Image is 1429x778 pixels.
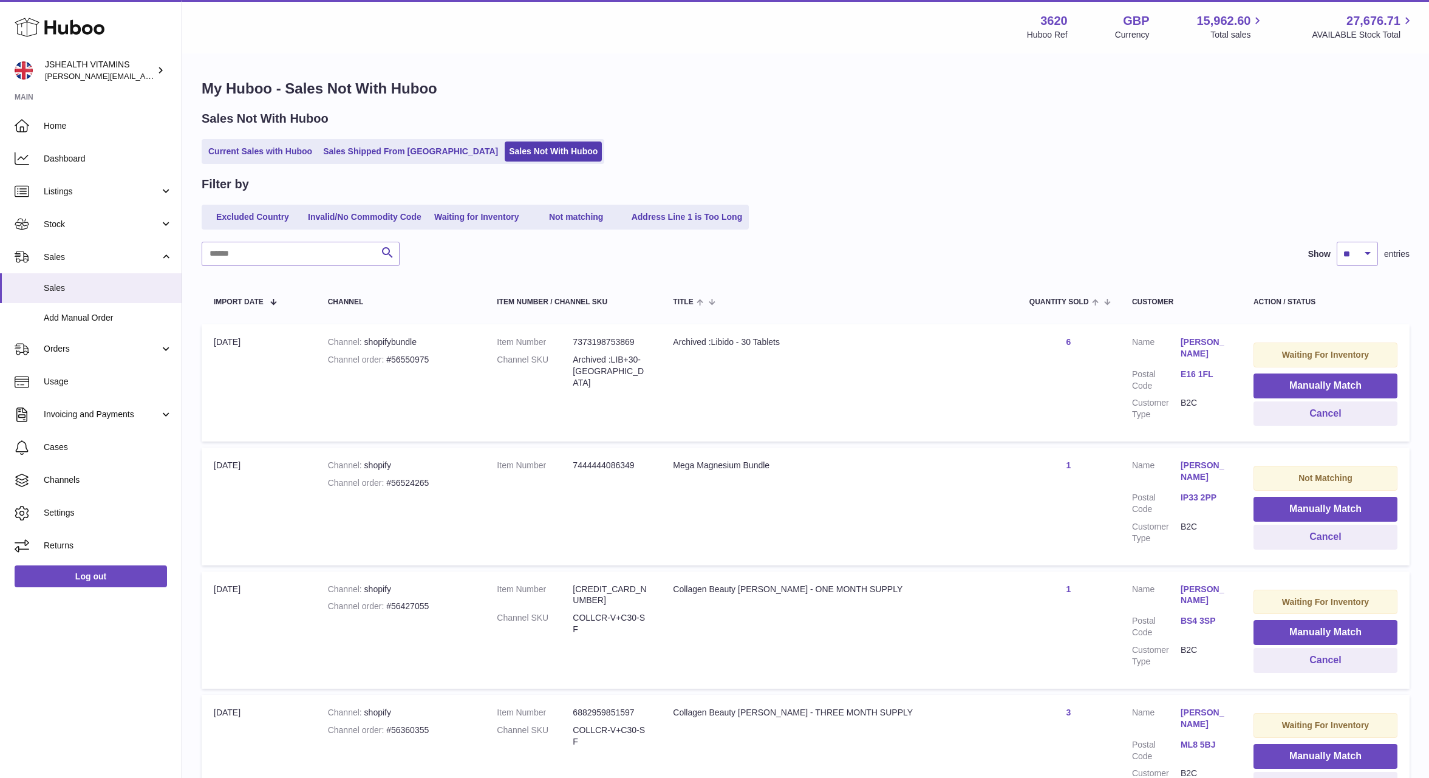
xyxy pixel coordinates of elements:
span: Import date [214,298,264,306]
strong: GBP [1123,13,1149,29]
span: entries [1384,248,1410,260]
dt: Postal Code [1132,492,1181,515]
span: Usage [44,376,172,387]
dt: Channel SKU [497,612,573,635]
strong: Waiting For Inventory [1282,597,1369,607]
span: Add Manual Order [44,312,172,324]
button: Manually Match [1253,374,1397,398]
div: Collagen Beauty [PERSON_NAME] - THREE MONTH SUPPLY [673,707,1004,718]
dt: Item Number [497,460,573,471]
a: E16 1FL [1181,369,1229,380]
dd: B2C [1181,521,1229,544]
a: Invalid/No Commodity Code [304,207,426,227]
span: Orders [44,343,160,355]
h2: Filter by [202,176,249,193]
div: Collagen Beauty [PERSON_NAME] - ONE MONTH SUPPLY [673,584,1004,595]
dt: Name [1132,460,1181,486]
div: shopify [328,460,473,471]
dt: Channel SKU [497,354,573,389]
dt: Postal Code [1132,369,1181,392]
a: IP33 2PP [1181,492,1229,503]
div: shopify [328,584,473,595]
td: [DATE] [202,324,316,442]
div: Currency [1115,29,1150,41]
dd: COLLCR-V+C30-SF [573,725,649,748]
div: Customer [1132,298,1229,306]
a: 1 [1066,584,1071,594]
span: 15,962.60 [1196,13,1250,29]
span: 27,676.71 [1346,13,1400,29]
h2: Sales Not With Huboo [202,111,329,127]
img: francesca@jshealthvitamins.com [15,61,33,80]
button: Cancel [1253,401,1397,426]
div: #56427055 [328,601,473,612]
strong: Channel [328,584,364,594]
dt: Postal Code [1132,615,1181,638]
a: 6 [1066,337,1071,347]
span: Settings [44,507,172,519]
a: [PERSON_NAME] [1181,460,1229,483]
span: Channels [44,474,172,486]
div: Mega Magnesium Bundle [673,460,1004,471]
strong: Channel [328,708,364,717]
label: Show [1308,248,1331,260]
button: Manually Match [1253,620,1397,645]
span: Sales [44,251,160,263]
div: JSHEALTH VITAMINS [45,59,154,82]
a: BS4 3SP [1181,615,1229,627]
div: Item Number / Channel SKU [497,298,649,306]
dt: Name [1132,336,1181,363]
span: Invoicing and Payments [44,409,160,420]
span: Stock [44,219,160,230]
a: 15,962.60 Total sales [1196,13,1264,41]
div: shopifybundle [328,336,473,348]
span: Quantity Sold [1029,298,1089,306]
button: Manually Match [1253,744,1397,769]
a: Log out [15,565,167,587]
dd: 7373198753869 [573,336,649,348]
button: Manually Match [1253,497,1397,522]
div: shopify [328,707,473,718]
a: [PERSON_NAME] [1181,584,1229,607]
dd: B2C [1181,644,1229,667]
span: Total sales [1210,29,1264,41]
dd: Archived :LIB+30-[GEOGRAPHIC_DATA] [573,354,649,389]
span: Title [673,298,693,306]
dd: 7444444086349 [573,460,649,471]
dt: Channel SKU [497,725,573,748]
div: #56524265 [328,477,473,489]
span: Returns [44,540,172,551]
strong: Channel order [328,601,387,611]
dt: Item Number [497,707,573,718]
div: #56550975 [328,354,473,366]
dd: COLLCR-V+C30-SF [573,612,649,635]
a: [PERSON_NAME] [1181,336,1229,360]
dt: Postal Code [1132,739,1181,762]
dt: Customer Type [1132,644,1181,667]
span: [PERSON_NAME][EMAIL_ADDRESS][DOMAIN_NAME] [45,71,244,81]
span: Sales [44,282,172,294]
a: ML8 5BJ [1181,739,1229,751]
strong: Channel [328,337,364,347]
dt: Name [1132,584,1181,610]
dt: Customer Type [1132,521,1181,544]
dt: Customer Type [1132,397,1181,420]
a: Sales Not With Huboo [505,142,602,162]
a: Address Line 1 is Too Long [627,207,747,227]
dt: Item Number [497,584,573,607]
dd: B2C [1181,397,1229,420]
span: Cases [44,442,172,453]
a: 1 [1066,460,1071,470]
a: Excluded Country [204,207,301,227]
span: AVAILABLE Stock Total [1312,29,1414,41]
dd: 6882959851597 [573,707,649,718]
a: Sales Shipped From [GEOGRAPHIC_DATA] [319,142,502,162]
a: Not matching [528,207,625,227]
a: Current Sales with Huboo [204,142,316,162]
span: Listings [44,186,160,197]
button: Cancel [1253,648,1397,673]
a: 3 [1066,708,1071,717]
div: Archived :Libido - 30 Tablets [673,336,1004,348]
strong: Channel order [328,725,387,735]
strong: Waiting For Inventory [1282,720,1369,730]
